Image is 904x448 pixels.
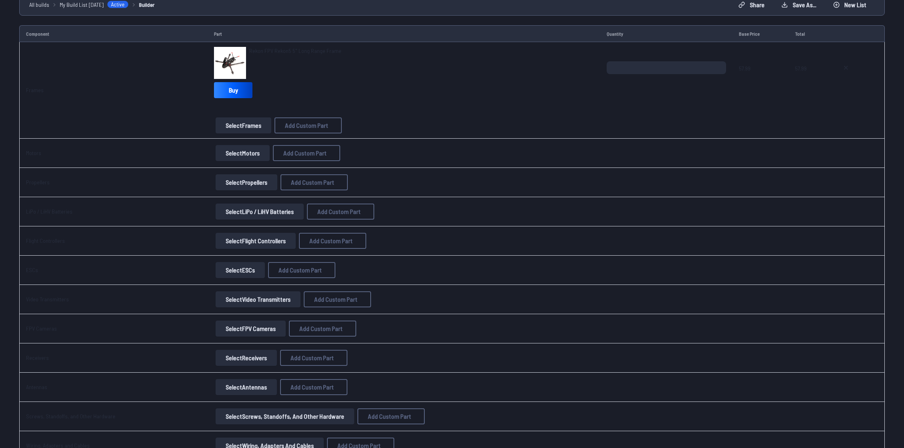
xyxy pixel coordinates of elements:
[216,145,270,161] button: SelectMotors
[249,47,341,54] span: Rekon FPV Rekon5 5" Long Range Frame
[357,408,425,424] button: Add Custom Part
[289,321,356,337] button: Add Custom Part
[139,0,155,9] a: Builder
[214,233,297,249] a: SelectFlight Controllers
[732,25,789,42] td: Base Price
[216,262,265,278] button: SelectESCs
[299,233,366,249] button: Add Custom Part
[214,204,305,220] a: SelectLiPo / LiHV Batteries
[214,117,273,133] a: SelectFrames
[214,321,287,337] a: SelectFPV Cameras
[60,0,104,9] span: My Build List [DATE]
[216,379,277,395] button: SelectAntennas
[274,117,342,133] button: Add Custom Part
[26,383,47,390] a: Antennas
[214,262,266,278] a: SelectESCs
[216,204,304,220] button: SelectLiPo / LiHV Batteries
[107,0,129,8] span: Active
[249,47,341,55] a: Rekon FPV Rekon5 5" Long Range Frame
[216,291,301,307] button: SelectVideo Transmitters
[216,117,271,133] button: SelectFrames
[307,204,374,220] button: Add Custom Part
[795,61,823,100] span: 57.99
[214,145,271,161] a: SelectMotors
[214,408,356,424] a: SelectScrews, Standoffs, and Other Hardware
[789,25,829,42] td: Total
[280,174,348,190] button: Add Custom Part
[216,350,277,366] button: SelectReceivers
[739,61,782,100] span: 57.99
[26,354,49,361] a: Receivers
[26,296,69,303] a: Video Transmitters
[216,174,277,190] button: SelectPropellers
[273,145,340,161] button: Add Custom Part
[317,208,361,215] span: Add Custom Part
[216,233,296,249] button: SelectFlight Controllers
[278,267,322,273] span: Add Custom Part
[214,379,278,395] a: SelectAntennas
[216,321,286,337] button: SelectFPV Cameras
[299,325,343,332] span: Add Custom Part
[19,25,208,42] td: Component
[291,179,334,186] span: Add Custom Part
[26,413,115,420] a: Screws, Standoffs, and Other Hardware
[291,384,334,390] span: Add Custom Part
[280,379,347,395] button: Add Custom Part
[60,0,129,9] a: My Build List [DATE]Active
[368,413,411,420] span: Add Custom Part
[26,87,44,93] a: Frames
[214,174,279,190] a: SelectPropellers
[268,262,335,278] button: Add Custom Part
[26,149,41,156] a: Motors
[216,408,354,424] button: SelectScrews, Standoffs, and Other Hardware
[26,208,73,215] a: LiPo / LiHV Batteries
[285,122,328,129] span: Add Custom Part
[26,179,50,186] a: Propellers
[600,25,732,42] td: Quantity
[214,47,246,79] img: image
[214,82,252,98] a: Buy
[29,0,49,9] a: All builds
[214,350,278,366] a: SelectReceivers
[208,25,600,42] td: Part
[26,325,57,332] a: FPV Cameras
[309,238,353,244] span: Add Custom Part
[214,291,302,307] a: SelectVideo Transmitters
[283,150,327,156] span: Add Custom Part
[280,350,347,366] button: Add Custom Part
[26,237,65,244] a: Flight Controllers
[314,296,357,303] span: Add Custom Part
[291,355,334,361] span: Add Custom Part
[304,291,371,307] button: Add Custom Part
[26,266,38,273] a: ESCs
